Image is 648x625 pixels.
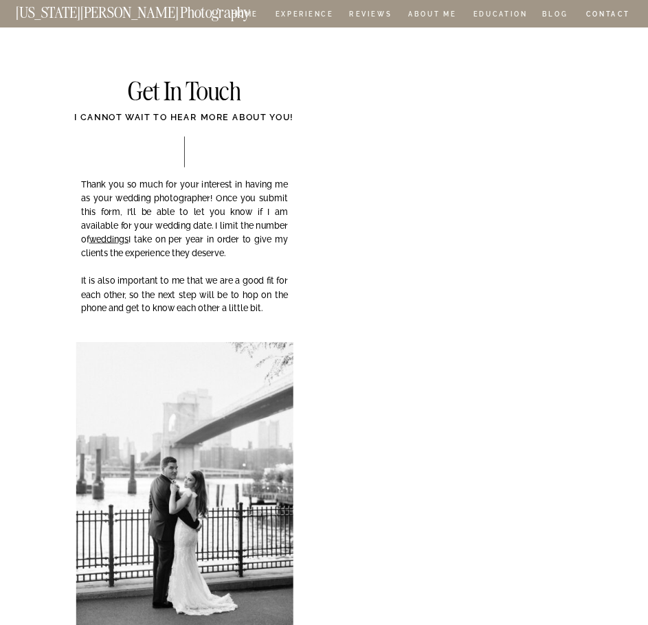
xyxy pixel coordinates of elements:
[81,177,288,330] p: Thank you so much for your interest in having me as your wedding photographer! Once you submit th...
[89,234,129,245] a: weddings
[276,11,333,20] a: Experience
[407,11,457,20] a: ABOUT ME
[16,5,287,14] a: [US_STATE][PERSON_NAME] Photography
[32,111,336,136] div: I cannot wait to hear more about you!
[542,11,568,20] a: BLOG
[349,11,390,20] a: REVIEWS
[472,11,529,20] a: EDUCATION
[76,79,293,106] h2: Get In Touch
[585,8,630,20] a: CONTACT
[230,11,260,20] a: HOME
